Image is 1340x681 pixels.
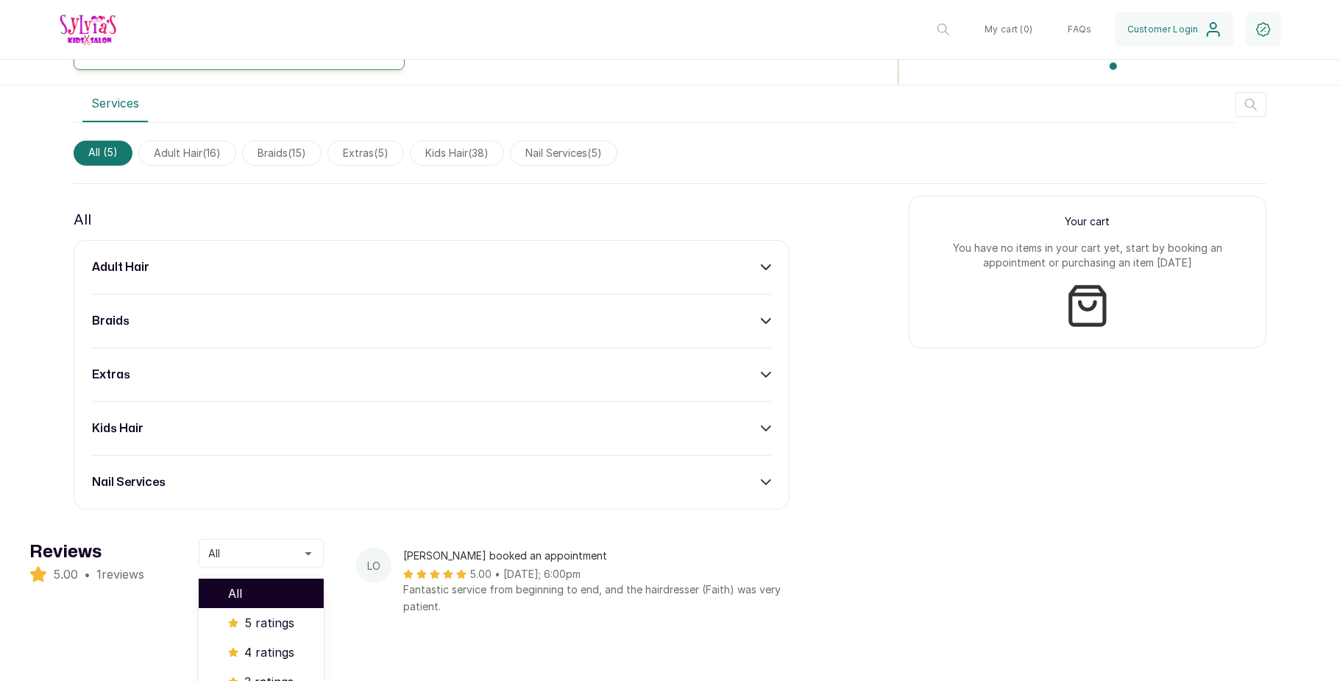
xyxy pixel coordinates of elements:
span: braids(15) [242,141,322,166]
span: • [494,566,500,582]
span: • [84,565,91,583]
span: L O [367,558,380,574]
p: All [74,208,91,231]
span: extras(5) [327,141,404,166]
span: 1 reviews [96,565,144,583]
p: Your cart [927,214,1248,229]
span: All [208,546,220,561]
span: 5 ratings [244,614,294,632]
p: Fantastic service from beginning to end, and the hairdresser (Faith) was very patient. [403,582,806,615]
span: Customer Login [1127,24,1199,35]
span: 5.00 [469,566,492,582]
img: business logo [59,13,118,46]
h3: adult hair [92,258,149,276]
span: nail services(5) [510,141,617,166]
span: 4 ratings [244,643,294,661]
span: kids hair(38) [410,141,504,166]
span: adult hair(16) [138,141,236,166]
span: booked an appointment [489,549,607,562]
p: You have no items in your cart yet, start by booking an appointment or purchasing an item [DATE] [927,241,1248,270]
span: All (5) [74,141,132,166]
button: Customer Login [1116,12,1234,47]
button: Services [82,85,148,122]
span: All [228,585,312,602]
span: [DATE]; 6:00pm [503,566,581,582]
h3: nail services [92,473,166,491]
button: My cart (0) [973,12,1044,47]
h3: braids [92,312,130,330]
h3: extras [92,366,130,384]
h3: kids hair [92,420,143,437]
p: [PERSON_NAME] [403,548,806,563]
button: FAQs [1057,12,1104,47]
span: 5.00 [53,565,78,583]
h2: Reviews [29,539,144,565]
button: All [199,539,324,568]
